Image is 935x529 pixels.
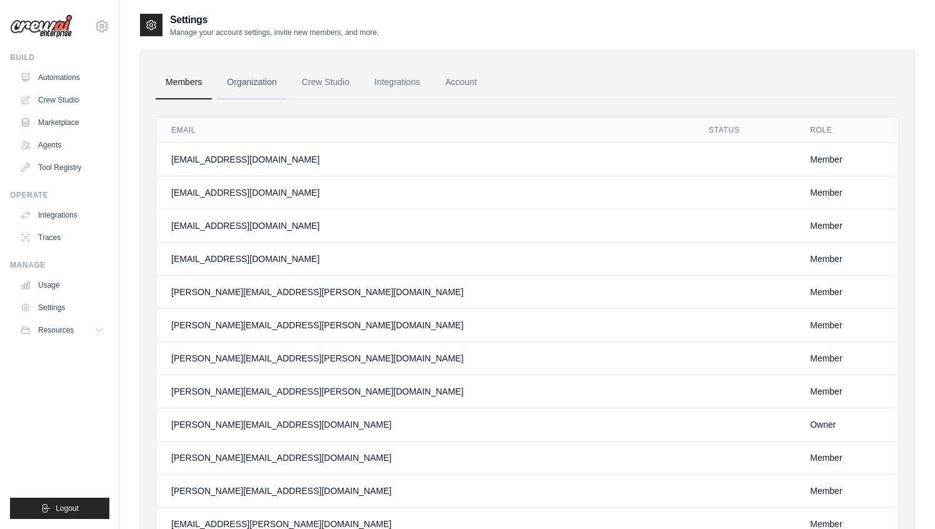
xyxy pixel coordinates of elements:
[810,186,884,199] div: Member
[170,28,379,38] p: Manage your account settings, invite new members, and more.
[10,260,109,270] div: Manage
[171,286,679,298] div: [PERSON_NAME][EMAIL_ADDRESS][PERSON_NAME][DOMAIN_NAME]
[15,298,109,318] a: Settings
[56,503,79,513] span: Logout
[15,205,109,225] a: Integrations
[15,135,109,155] a: Agents
[171,451,679,464] div: [PERSON_NAME][EMAIL_ADDRESS][DOMAIN_NAME]
[15,275,109,295] a: Usage
[810,253,884,265] div: Member
[156,118,694,143] th: Email
[364,66,430,99] a: Integrations
[810,385,884,398] div: Member
[38,325,74,335] span: Resources
[15,228,109,248] a: Traces
[171,418,679,431] div: [PERSON_NAME][EMAIL_ADDRESS][DOMAIN_NAME]
[10,498,109,519] button: Logout
[171,319,679,331] div: [PERSON_NAME][EMAIL_ADDRESS][PERSON_NAME][DOMAIN_NAME]
[810,451,884,464] div: Member
[171,186,679,199] div: [EMAIL_ADDRESS][DOMAIN_NAME]
[810,418,884,431] div: Owner
[795,118,899,143] th: Role
[10,53,109,63] div: Build
[15,90,109,110] a: Crew Studio
[171,219,679,232] div: [EMAIL_ADDRESS][DOMAIN_NAME]
[10,14,72,38] img: Logo
[171,153,679,166] div: [EMAIL_ADDRESS][DOMAIN_NAME]
[171,352,679,365] div: [PERSON_NAME][EMAIL_ADDRESS][PERSON_NAME][DOMAIN_NAME]
[15,320,109,340] button: Resources
[292,66,359,99] a: Crew Studio
[156,66,212,99] a: Members
[15,158,109,178] a: Tool Registry
[810,153,884,166] div: Member
[10,190,109,200] div: Operate
[171,485,679,497] div: [PERSON_NAME][EMAIL_ADDRESS][DOMAIN_NAME]
[435,66,487,99] a: Account
[171,253,679,265] div: [EMAIL_ADDRESS][DOMAIN_NAME]
[217,66,286,99] a: Organization
[810,286,884,298] div: Member
[810,485,884,497] div: Member
[694,118,795,143] th: Status
[810,352,884,365] div: Member
[15,68,109,88] a: Automations
[170,13,379,28] h2: Settings
[810,319,884,331] div: Member
[810,219,884,232] div: Member
[171,385,679,398] div: [PERSON_NAME][EMAIL_ADDRESS][PERSON_NAME][DOMAIN_NAME]
[15,113,109,133] a: Marketplace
